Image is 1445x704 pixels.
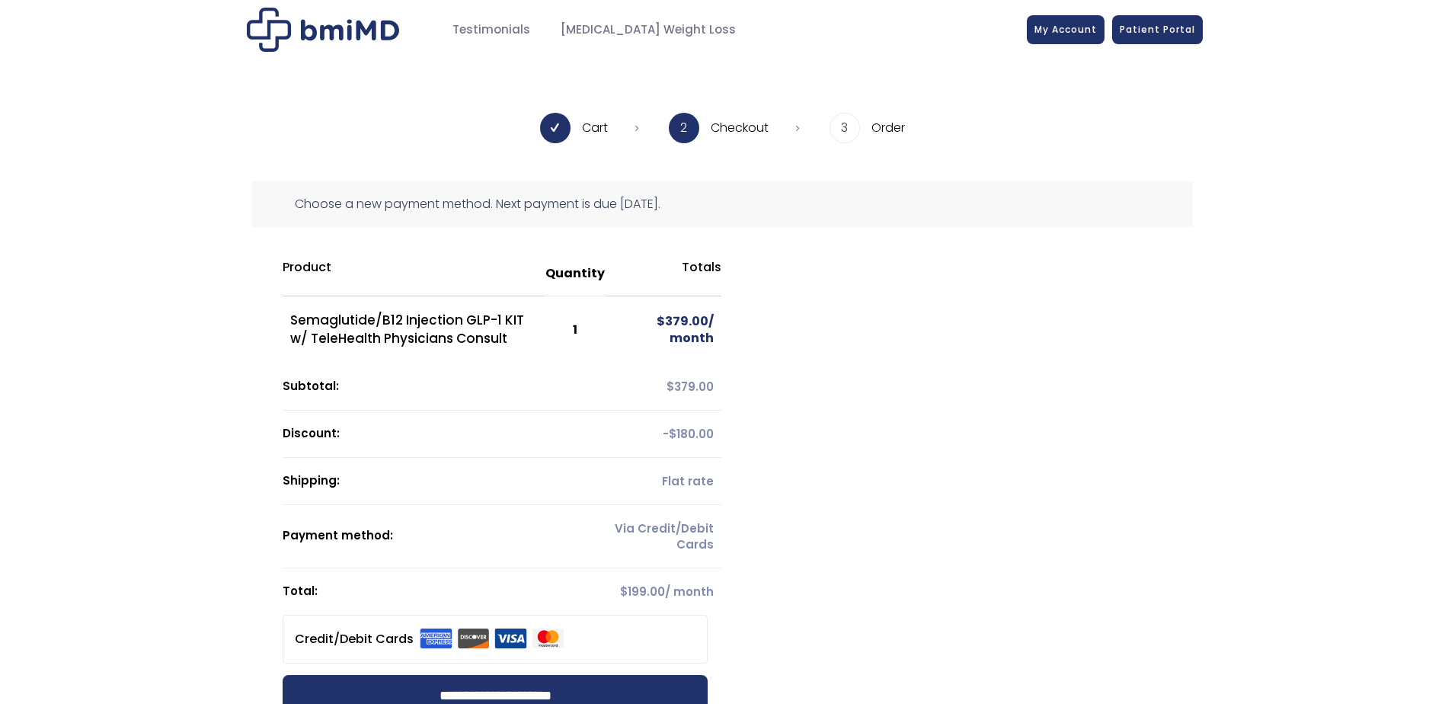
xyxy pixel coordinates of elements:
img: visa.svg [494,629,527,648]
th: Totals [606,251,722,296]
span: Patient Portal [1120,23,1195,36]
label: Credit/Debit Cards [295,627,564,651]
td: / month [606,296,722,363]
td: 1 [545,296,606,363]
a: Testimonials [437,15,545,45]
span: 199.00 [620,584,665,600]
span: 2 [669,113,699,143]
td: Semaglutide/B12 Injection GLP-1 KIT w/ TeleHealth Physicians Consult [283,296,545,363]
span: $ [620,584,628,600]
span: 379.00 [667,379,714,395]
td: Via Credit/Debit Cards [606,505,722,568]
span: 3 [830,113,860,143]
img: amex.svg [420,629,452,648]
span: $ [669,426,676,442]
span: $ [667,379,674,395]
th: Product [283,251,545,296]
span: My Account [1034,23,1097,36]
td: - [606,411,722,458]
th: Shipping: [283,458,606,505]
th: Quantity [545,251,606,296]
td: Flat rate [606,458,722,505]
td: / month [606,568,722,615]
span: 180.00 [669,426,714,442]
span: $ [657,312,665,330]
a: My Account [1027,15,1105,44]
span: Testimonials [452,21,530,39]
img: Checkout [247,8,399,52]
th: Discount: [283,411,606,458]
li: Cart [540,113,638,143]
th: Subtotal: [283,363,606,411]
a: [MEDICAL_DATA] Weight Loss [545,15,751,45]
li: Checkout [669,113,799,143]
img: mastercard.svg [532,629,564,648]
img: discover.svg [457,629,490,648]
div: Choose a new payment method. Next payment is due [DATE]. [252,181,1193,227]
span: 379.00 [657,312,708,330]
li: Order [830,113,905,143]
a: Patient Portal [1112,15,1203,44]
th: Total: [283,568,606,615]
span: [MEDICAL_DATA] Weight Loss [561,21,736,39]
th: Payment method: [283,505,606,568]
